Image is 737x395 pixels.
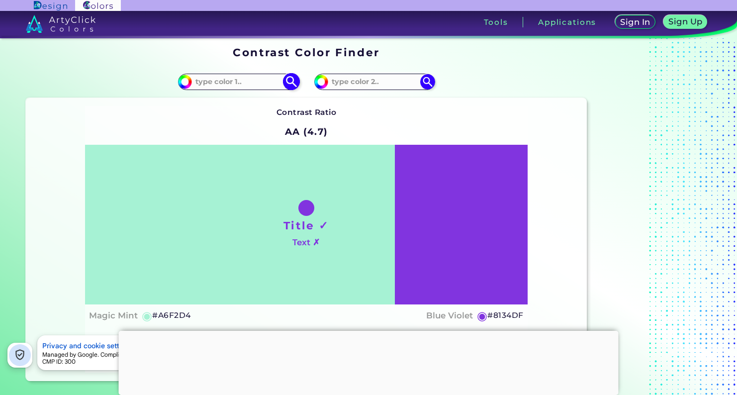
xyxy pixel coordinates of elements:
img: icon search [420,74,435,89]
h3: Applications [538,18,596,26]
h4: Blue Violet [426,308,473,323]
h3: Tools [484,18,508,26]
img: ArtyClick Design logo [34,1,67,10]
h4: Text ✗ [292,235,320,250]
h1: Contrast Color Finder [233,45,379,60]
h5: #A6F2D4 [152,309,190,322]
h5: #8134DF [487,309,523,322]
strong: Contrast Ratio [276,107,337,117]
a: Sign Up [665,15,706,28]
h1: Title ✓ [283,218,329,233]
a: Sign In [617,15,654,28]
iframe: Advertisement [119,331,619,393]
input: type color 1.. [192,75,284,89]
img: icon search [282,73,300,91]
h5: Sign Up [670,18,701,25]
h2: AA (4.7) [280,121,333,143]
img: logo_artyclick_colors_white.svg [26,15,96,33]
h5: ◉ [477,310,488,322]
h5: ◉ [142,310,153,322]
h4: Magic Mint [89,308,138,323]
h5: Sign In [622,18,649,26]
input: type color 2.. [328,75,421,89]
